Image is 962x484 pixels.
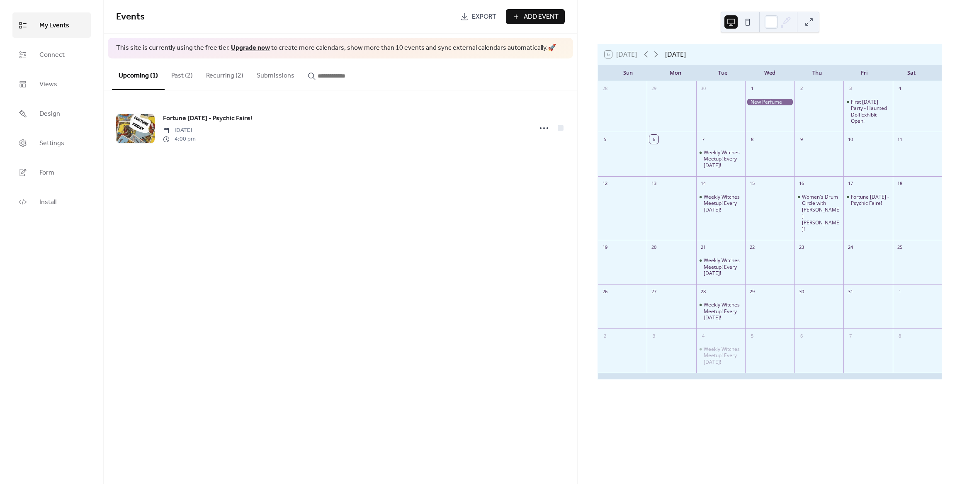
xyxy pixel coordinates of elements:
[895,287,904,296] div: 1
[851,194,889,207] div: Fortune [DATE] - Psychic Faire!
[846,331,855,341] div: 7
[895,243,904,252] div: 25
[39,107,60,120] span: Design
[12,160,91,185] a: Form
[794,194,843,233] div: Women's Drum Circle with Ann Marie!
[652,65,699,81] div: Mon
[704,257,742,277] div: Weekly Witches Meetup! Every [DATE]!
[699,135,708,144] div: 7
[12,42,91,67] a: Connect
[39,49,65,61] span: Connect
[846,179,855,188] div: 17
[649,179,658,188] div: 13
[112,58,165,90] button: Upcoming (1)
[649,84,658,93] div: 29
[696,194,745,213] div: Weekly Witches Meetup! Every Tuesday!
[797,287,806,296] div: 30
[163,113,253,124] a: Fortune [DATE] - Psychic Faire!
[699,331,708,341] div: 4
[665,49,686,59] div: [DATE]
[600,331,610,341] div: 2
[895,179,904,188] div: 18
[748,84,757,93] div: 1
[895,84,904,93] div: 4
[649,331,658,341] div: 3
[793,65,841,81] div: Thu
[696,302,745,321] div: Weekly Witches Meetup! Every Tuesday!
[797,84,806,93] div: 2
[649,135,658,144] div: 6
[600,287,610,296] div: 26
[696,149,745,169] div: Weekly Witches Meetup! Every Tuesday!
[748,179,757,188] div: 15
[199,58,250,89] button: Recurring (2)
[748,243,757,252] div: 22
[116,44,556,53] span: This site is currently using the free tier. to create more calendars, show more than 10 events an...
[846,243,855,252] div: 24
[851,99,889,124] div: First [DATE] Party - Haunted Doll Exhibit Open!
[843,99,892,124] div: First Friday Party - Haunted Doll Exhibit Open!
[231,41,270,54] a: Upgrade now
[472,12,496,22] span: Export
[12,71,91,97] a: Views
[600,243,610,252] div: 19
[600,179,610,188] div: 12
[12,12,91,38] a: My Events
[12,189,91,214] a: Install
[797,179,806,188] div: 16
[748,331,757,341] div: 5
[163,135,196,143] span: 4:00 pm
[748,135,757,144] div: 8
[888,65,935,81] div: Sat
[39,19,69,32] span: My Events
[699,179,708,188] div: 14
[696,257,745,277] div: Weekly Witches Meetup! Every Tuesday!
[846,135,855,144] div: 10
[704,194,742,213] div: Weekly Witches Meetup! Every [DATE]!
[600,135,610,144] div: 5
[841,65,888,81] div: Fri
[748,287,757,296] div: 29
[696,346,745,365] div: Weekly Witches Meetup! Every Tuesday!
[797,135,806,144] div: 9
[39,196,56,209] span: Install
[163,126,196,135] span: [DATE]
[163,114,253,124] span: Fortune [DATE] - Psychic Faire!
[454,9,503,24] a: Export
[846,287,855,296] div: 31
[250,58,301,89] button: Submissions
[12,101,91,126] a: Design
[797,331,806,341] div: 6
[802,194,840,233] div: Women's Drum Circle with [PERSON_NAME] [PERSON_NAME]!
[704,149,742,169] div: Weekly Witches Meetup! Every [DATE]!
[39,166,54,179] span: Form
[895,331,904,341] div: 8
[605,65,652,81] div: Sun
[699,243,708,252] div: 21
[797,243,806,252] div: 23
[699,287,708,296] div: 28
[843,194,892,207] div: Fortune Friday - Psychic Faire!
[699,84,708,93] div: 30
[895,135,904,144] div: 11
[704,346,742,365] div: Weekly Witches Meetup! Every [DATE]!
[12,130,91,156] a: Settings
[704,302,742,321] div: Weekly Witches Meetup! Every [DATE]!
[600,84,610,93] div: 28
[699,65,746,81] div: Tue
[649,243,658,252] div: 20
[746,65,794,81] div: Wed
[506,9,565,24] button: Add Event
[649,287,658,296] div: 27
[116,8,145,26] span: Events
[745,99,794,106] div: New Perfume Release
[165,58,199,89] button: Past (2)
[524,12,559,22] span: Add Event
[39,78,57,91] span: Views
[846,84,855,93] div: 3
[39,137,64,150] span: Settings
